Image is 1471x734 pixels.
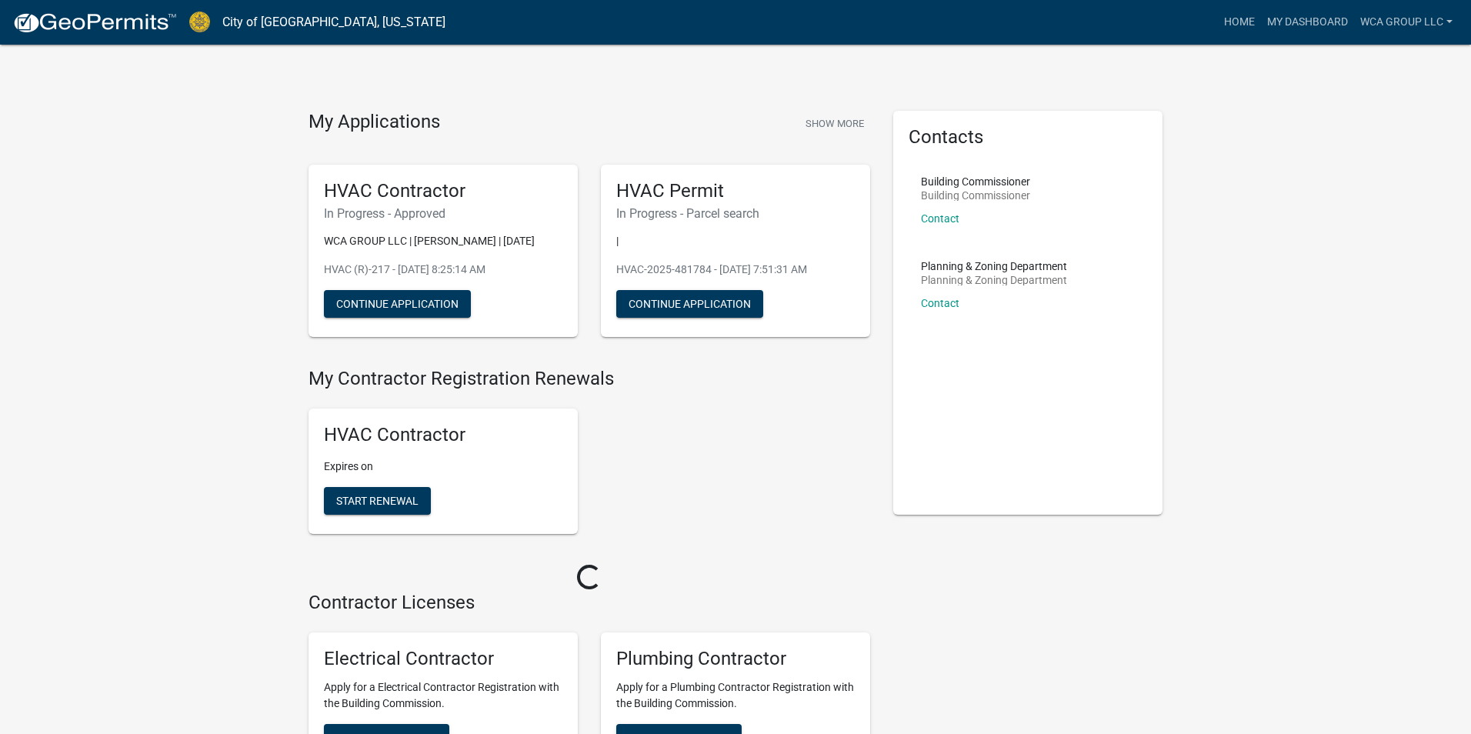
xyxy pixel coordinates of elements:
a: Contact [921,212,959,225]
h5: Plumbing Contractor [616,648,855,670]
p: Expires on [324,459,562,475]
p: Planning & Zoning Department [921,275,1067,285]
h5: HVAC Contractor [324,180,562,202]
img: City of Jeffersonville, Indiana [189,12,210,32]
h4: My Applications [309,111,440,134]
h5: Electrical Contractor [324,648,562,670]
p: Apply for a Plumbing Contractor Registration with the Building Commission. [616,679,855,712]
button: Start Renewal [324,487,431,515]
p: WCA GROUP LLC | [PERSON_NAME] | [DATE] [324,233,562,249]
h6: In Progress - Parcel search [616,206,855,221]
p: | [616,233,855,249]
p: Building Commissioner [921,190,1030,201]
span: Start Renewal [336,495,419,507]
button: Continue Application [616,290,763,318]
h5: HVAC Permit [616,180,855,202]
button: Show More [799,111,870,136]
p: HVAC-2025-481784 - [DATE] 7:51:31 AM [616,262,855,278]
h6: In Progress - Approved [324,206,562,221]
p: HVAC (R)-217 - [DATE] 8:25:14 AM [324,262,562,278]
h4: My Contractor Registration Renewals [309,368,870,390]
h5: Contacts [909,126,1147,148]
p: Apply for a Electrical Contractor Registration with the Building Commission. [324,679,562,712]
p: Building Commissioner [921,176,1030,187]
a: City of [GEOGRAPHIC_DATA], [US_STATE] [222,9,445,35]
button: Continue Application [324,290,471,318]
h5: HVAC Contractor [324,424,562,446]
a: Contact [921,297,959,309]
wm-registration-list-section: My Contractor Registration Renewals [309,368,870,546]
a: My Dashboard [1261,8,1354,37]
p: Planning & Zoning Department [921,261,1067,272]
a: Home [1218,8,1261,37]
a: WCA Group LLC [1354,8,1459,37]
h4: Contractor Licenses [309,592,870,614]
